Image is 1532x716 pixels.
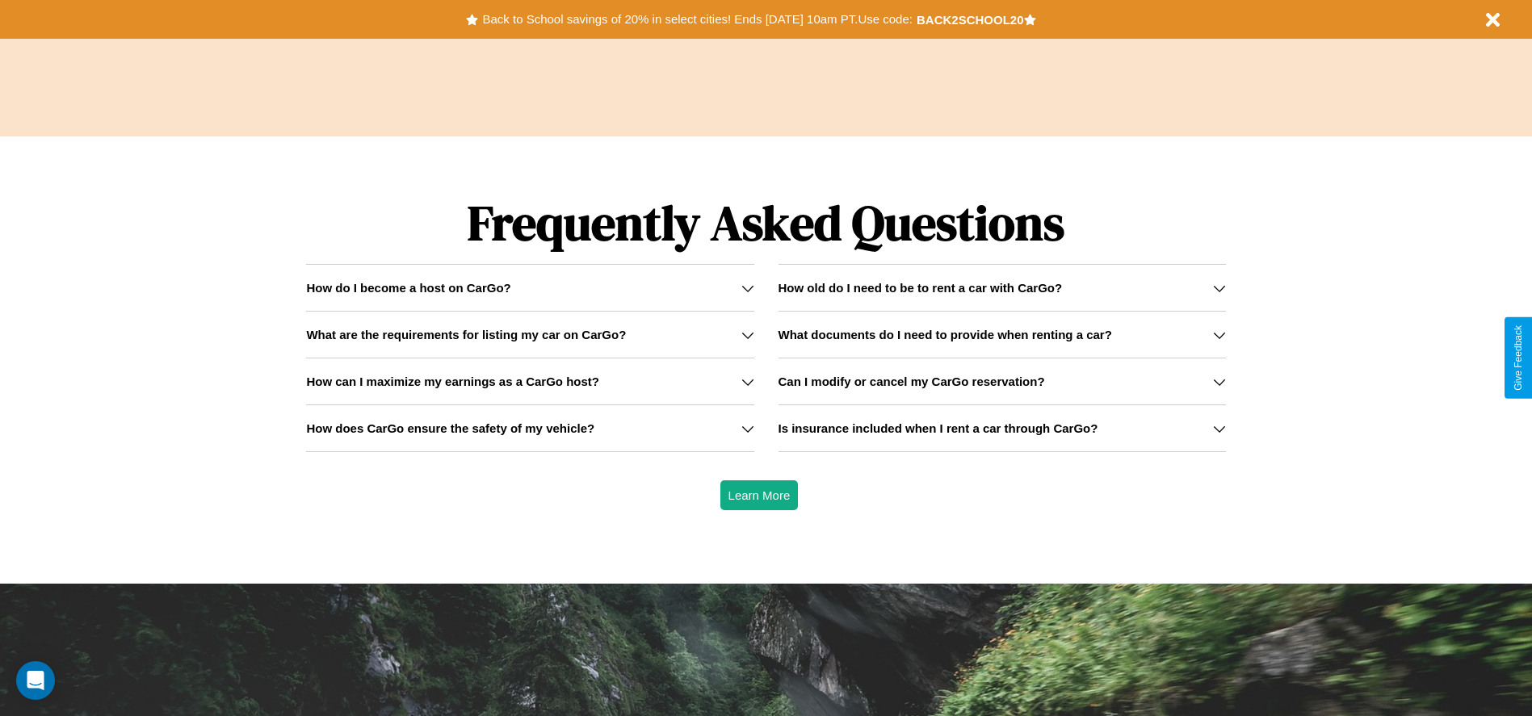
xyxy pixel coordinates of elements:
[16,661,55,700] div: Open Intercom Messenger
[779,328,1112,341] h3: What documents do I need to provide when renting a car?
[306,328,626,341] h3: What are the requirements for listing my car on CarGo?
[779,375,1045,388] h3: Can I modify or cancel my CarGo reservation?
[779,421,1098,435] h3: Is insurance included when I rent a car through CarGo?
[306,375,599,388] h3: How can I maximize my earnings as a CarGo host?
[306,281,510,295] h3: How do I become a host on CarGo?
[478,8,916,31] button: Back to School savings of 20% in select cities! Ends [DATE] 10am PT.Use code:
[917,13,1024,27] b: BACK2SCHOOL20
[779,281,1063,295] h3: How old do I need to be to rent a car with CarGo?
[1513,325,1524,391] div: Give Feedback
[306,421,594,435] h3: How does CarGo ensure the safety of my vehicle?
[720,480,799,510] button: Learn More
[306,182,1225,264] h1: Frequently Asked Questions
